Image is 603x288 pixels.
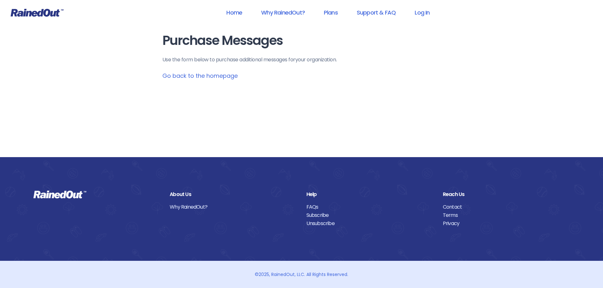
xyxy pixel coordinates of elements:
[443,190,570,199] div: Reach Us
[406,5,438,20] a: Log In
[162,34,441,48] h1: Purchase Messages
[253,5,313,20] a: Why RainedOut?
[170,203,297,211] a: Why RainedOut?
[443,211,570,219] a: Terms
[162,72,238,80] a: Go back to the homepage
[306,219,433,228] a: Unsubscribe
[306,211,433,219] a: Subscribe
[162,56,441,64] p: Use the form below to purchase additional messages for your organization .
[443,219,570,228] a: Privacy
[218,5,250,20] a: Home
[316,5,346,20] a: Plans
[170,190,297,199] div: About Us
[349,5,404,20] a: Support & FAQ
[306,203,433,211] a: FAQs
[443,203,570,211] a: Contact
[306,190,433,199] div: Help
